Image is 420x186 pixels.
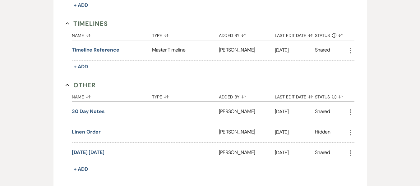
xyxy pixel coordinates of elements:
button: 30 day notes [72,108,105,115]
div: [PERSON_NAME] [219,102,275,122]
p: [DATE] [275,149,315,157]
button: [DATE] [DATE] [72,149,104,156]
button: Other [66,80,96,90]
button: Type [152,90,219,102]
span: Status [315,33,330,38]
button: + Add [72,1,90,10]
button: Name [72,28,152,40]
button: Added By [219,28,275,40]
div: [PERSON_NAME] [219,122,275,143]
button: + Add [72,165,90,174]
button: Status [315,90,347,102]
div: Hidden [315,128,330,137]
span: + Add [74,2,88,8]
button: Last Edit Date [275,28,315,40]
span: Status [315,95,330,99]
p: [DATE] [275,128,315,136]
button: Last Edit Date [275,90,315,102]
div: Shared [315,46,330,55]
button: Status [315,28,347,40]
div: [PERSON_NAME] [219,143,275,163]
button: + Add [72,62,90,71]
div: Shared [315,108,330,116]
button: Timeline Reference [72,46,119,54]
div: Shared [315,149,330,157]
button: Timelines [66,19,108,28]
span: + Add [74,166,88,172]
button: Linen order [72,128,101,136]
button: Added By [219,90,275,102]
p: [DATE] [275,46,315,54]
div: [PERSON_NAME] [219,40,275,61]
button: Type [152,28,219,40]
button: Name [72,90,152,102]
p: [DATE] [275,108,315,116]
div: Master Timeline [152,40,219,61]
span: + Add [74,63,88,70]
